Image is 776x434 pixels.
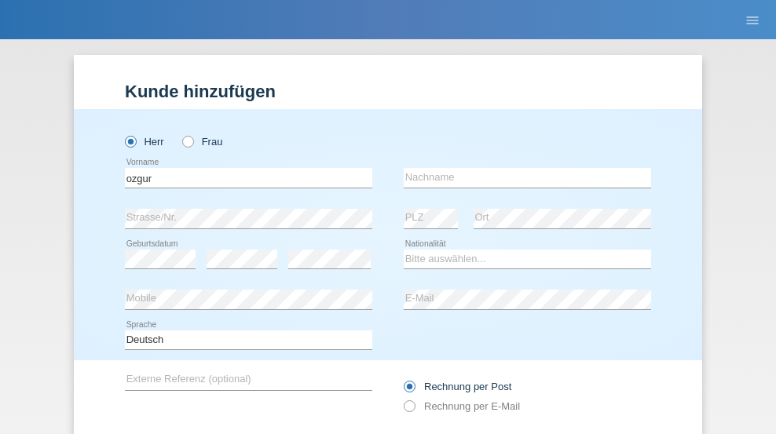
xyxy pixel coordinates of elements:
label: Frau [182,136,222,148]
input: Herr [125,136,135,146]
input: Rechnung per E-Mail [404,400,414,420]
h1: Kunde hinzufügen [125,82,651,101]
i: menu [745,13,760,28]
label: Rechnung per E-Mail [404,400,520,412]
label: Rechnung per Post [404,381,511,392]
input: Rechnung per Post [404,381,414,400]
label: Herr [125,136,164,148]
input: Frau [182,136,192,146]
a: menu [737,15,768,24]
